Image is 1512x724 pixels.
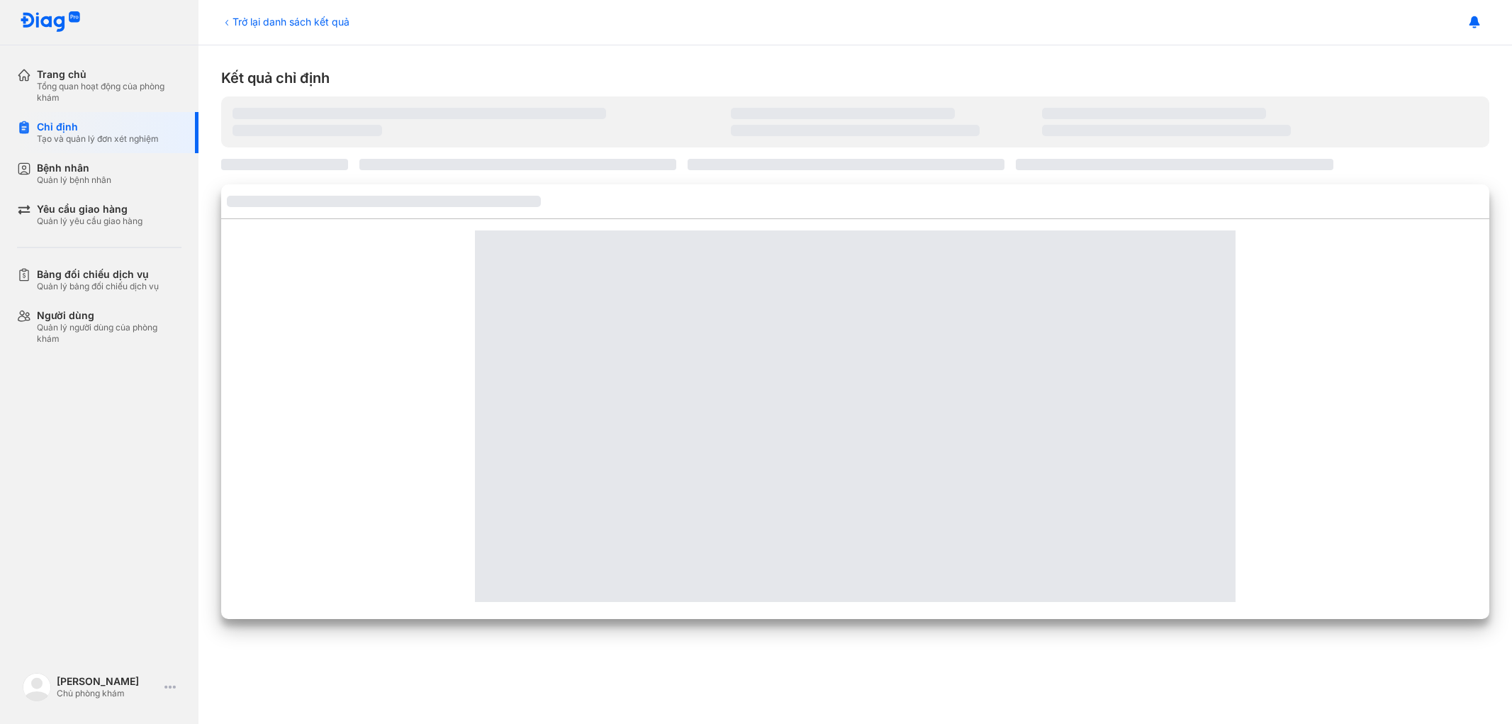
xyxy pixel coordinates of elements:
div: Tổng quan hoạt động của phòng khám [37,81,181,104]
div: Quản lý bệnh nhân [37,174,111,186]
div: Quản lý yêu cầu giao hàng [37,216,142,227]
div: Yêu cầu giao hàng [37,203,142,216]
div: Bảng đối chiếu dịch vụ [37,268,159,281]
div: Quản lý bảng đối chiếu dịch vụ [37,281,159,292]
div: Trang chủ [37,68,181,81]
div: Quản lý người dùng của phòng khám [37,322,181,345]
div: Chỉ định [37,121,159,133]
div: [PERSON_NAME] [57,675,159,688]
div: Chủ phòng khám [57,688,159,699]
div: Người dùng [37,309,181,322]
div: Tạo và quản lý đơn xét nghiệm [37,133,159,145]
img: logo [23,673,51,701]
img: logo [20,11,81,33]
div: Trở lại danh sách kết quả [221,14,349,29]
div: Bệnh nhân [37,162,111,174]
div: Kết quả chỉ định [221,68,1489,88]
